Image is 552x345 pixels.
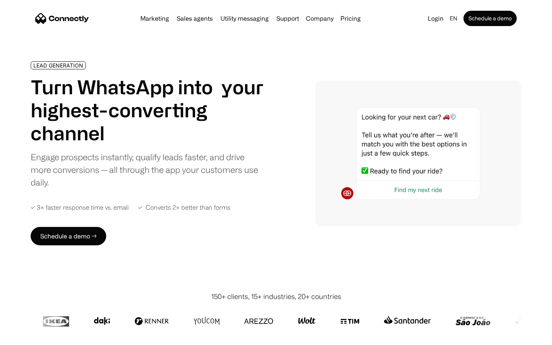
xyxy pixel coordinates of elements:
[211,291,341,302] div: 150+ clients, 15+ industries, 20+ countries
[306,13,333,24] div: Company
[425,13,447,24] a: Login
[138,204,230,211] div: ✓ Converts 2× better than forms
[31,227,106,245] a: Schedule a demo →
[174,15,216,21] a: Sales agents
[31,76,264,145] h1: Turn WhatsApp into your highest-converting channel
[31,151,264,189] div: Engage prospects instantly, qualify leads faster, and drive more conversions — all through the ap...
[8,331,46,342] aside: Language selected: English
[337,15,364,21] a: Pricing
[33,62,83,68] div: LEAD GENERATION
[137,15,172,21] a: Marketing
[273,15,302,21] a: Support
[450,13,457,24] div: en
[15,332,46,342] ul: Language list
[217,15,272,21] a: Utility messaging
[31,204,129,211] div: ✓ 3× faster response time vs. email
[463,11,517,26] a: Schedule a demo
